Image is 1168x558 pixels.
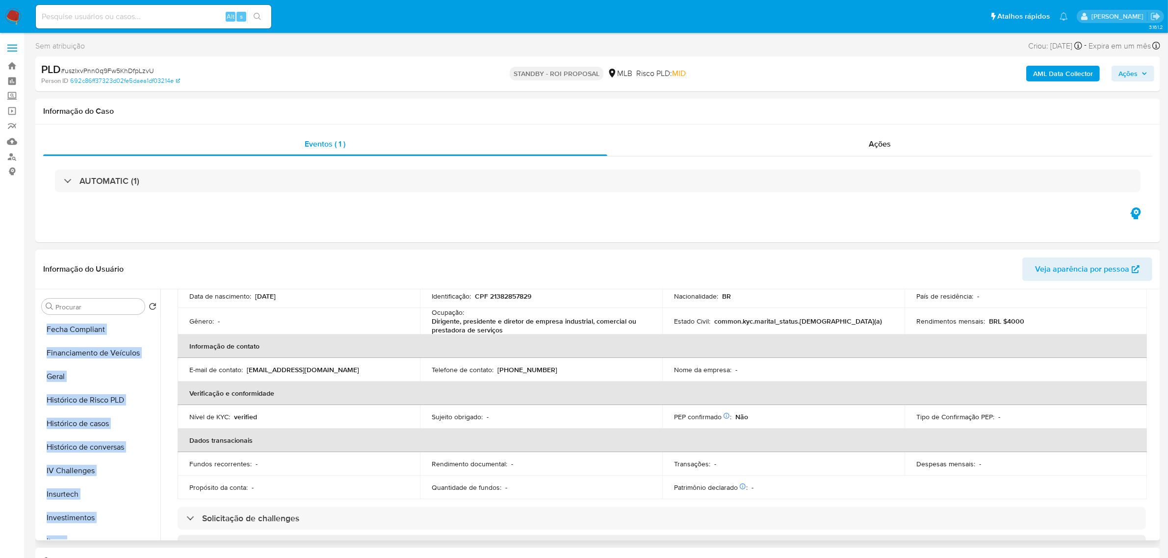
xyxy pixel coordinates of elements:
[202,513,299,524] h3: Solicitação de challenges
[1026,66,1100,81] button: AML Data Collector
[1035,257,1129,281] span: Veja aparência por pessoa
[38,365,160,388] button: Geral
[38,318,160,341] button: Fecha Compliant
[1150,11,1161,22] a: Sair
[38,388,160,412] button: Histórico de Risco PLD
[607,68,632,79] div: MLB
[247,10,267,24] button: search-icon
[674,483,748,492] p: Patrimônio declarado :
[36,10,271,23] input: Pesquise usuários ou casos...
[43,106,1152,116] h1: Informação do Caso
[916,459,975,468] p: Despesas mensais :
[432,317,647,334] p: Dirigente, presidente e diretor de empresa industrial, comercial ou prestadora de serviços
[989,317,1024,326] p: BRL $4000
[674,365,731,374] p: Nome da empresa :
[674,459,710,468] p: Transações :
[432,365,493,374] p: Telefone de contato :
[178,334,1147,358] th: Informação de contato
[178,507,1146,530] div: Solicitação de challenges
[1022,257,1152,281] button: Veja aparência por pessoa
[505,483,507,492] p: -
[43,264,124,274] h1: Informação do Usuário
[636,68,686,79] span: Risco PLD:
[38,482,160,506] button: Insurtech
[149,303,156,313] button: Retornar ao pedido padrão
[674,292,718,301] p: Nacionalidade :
[189,317,214,326] p: Gênero :
[252,483,254,492] p: -
[38,412,160,435] button: Histórico de casos
[722,292,731,301] p: BR
[41,76,68,85] b: Person ID
[674,412,731,421] p: PEP confirmado :
[1112,66,1154,81] button: Ações
[79,176,139,186] h3: AUTOMATIC (1)
[510,67,603,80] p: STANDBY - ROI PROPOSAL
[189,292,251,301] p: Data de nascimento :
[714,317,882,326] p: common.kyc.marital_status.[DEMOGRAPHIC_DATA](a)
[70,76,180,85] a: 692c86ff37323d02fe5daea1df03214e
[38,341,160,365] button: Financiamento de Veículos
[1091,12,1147,21] p: jhonata.costa@mercadolivre.com
[38,435,160,459] button: Histórico de conversas
[178,381,1147,405] th: Verificação e conformidade
[916,412,994,421] p: Tipo de Confirmação PEP :
[1028,39,1082,52] div: Criou: [DATE]
[674,317,710,326] p: Estado Civil :
[487,412,489,421] p: -
[714,459,716,468] p: -
[432,483,501,492] p: Quantidade de fundos :
[227,12,234,21] span: Alt
[977,292,979,301] p: -
[35,41,85,51] span: Sem atribuição
[672,68,686,79] span: MID
[1089,41,1151,51] span: Expira em um mês
[432,308,464,317] p: Ocupação :
[41,61,61,77] b: PLD
[1033,66,1093,81] b: AML Data Collector
[1060,12,1068,21] a: Notificações
[234,412,257,421] p: verified
[916,292,973,301] p: País de residência :
[305,138,345,150] span: Eventos ( 1 )
[178,429,1147,452] th: Dados transacionais
[218,317,220,326] p: -
[916,317,985,326] p: Rendimentos mensais :
[997,11,1050,22] span: Atalhos rápidos
[189,412,230,421] p: Nível de KYC :
[38,530,160,553] button: Items
[256,459,258,468] p: -
[735,365,737,374] p: -
[55,303,141,311] input: Procurar
[735,412,748,421] p: Não
[432,412,483,421] p: Sujeito obrigado :
[432,459,507,468] p: Rendimento documental :
[61,66,154,76] span: # uszIxvPnn0q9Fw5KhDfpLzvU
[255,292,276,301] p: [DATE]
[432,292,471,301] p: Identificação :
[979,459,981,468] p: -
[38,459,160,482] button: IV Challenges
[38,506,160,530] button: Investimentos
[475,292,531,301] p: CPF 21382857829
[46,303,53,310] button: Procurar
[869,138,891,150] span: Ações
[189,483,248,492] p: Propósito da conta :
[752,483,753,492] p: -
[189,365,243,374] p: E-mail de contato :
[189,459,252,468] p: Fundos recorrentes :
[511,459,513,468] p: -
[1084,39,1087,52] span: -
[497,365,557,374] p: [PHONE_NUMBER]
[55,170,1141,192] div: AUTOMATIC (1)
[998,412,1000,421] p: -
[247,365,359,374] p: [EMAIL_ADDRESS][DOMAIN_NAME]
[1118,66,1138,81] span: Ações
[240,12,243,21] span: s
